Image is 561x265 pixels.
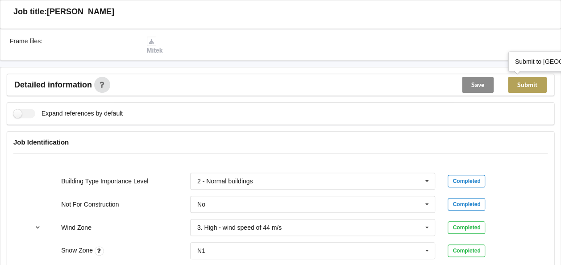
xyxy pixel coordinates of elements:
div: 2 - Normal buildings [197,178,253,184]
label: Expand references by default [13,109,123,118]
div: Completed [448,244,485,257]
div: Frame files : [4,37,141,55]
label: Not For Construction [61,201,119,208]
div: 3. High - wind speed of 44 m/s [197,224,282,231]
h3: [PERSON_NAME] [47,7,114,17]
div: No [197,201,205,207]
span: Detailed information [14,81,92,89]
a: Mitek [147,37,163,54]
h4: Job Identification [13,138,548,146]
button: reference-toggle [29,219,46,236]
label: Wind Zone [61,224,91,231]
div: Completed [448,175,485,187]
label: Building Type Importance Level [61,178,148,185]
h3: Job title: [13,7,47,17]
button: Submit [508,77,547,93]
label: Snow Zone [61,247,95,254]
div: Completed [448,198,485,211]
div: Completed [448,221,485,234]
div: N1 [197,248,205,254]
